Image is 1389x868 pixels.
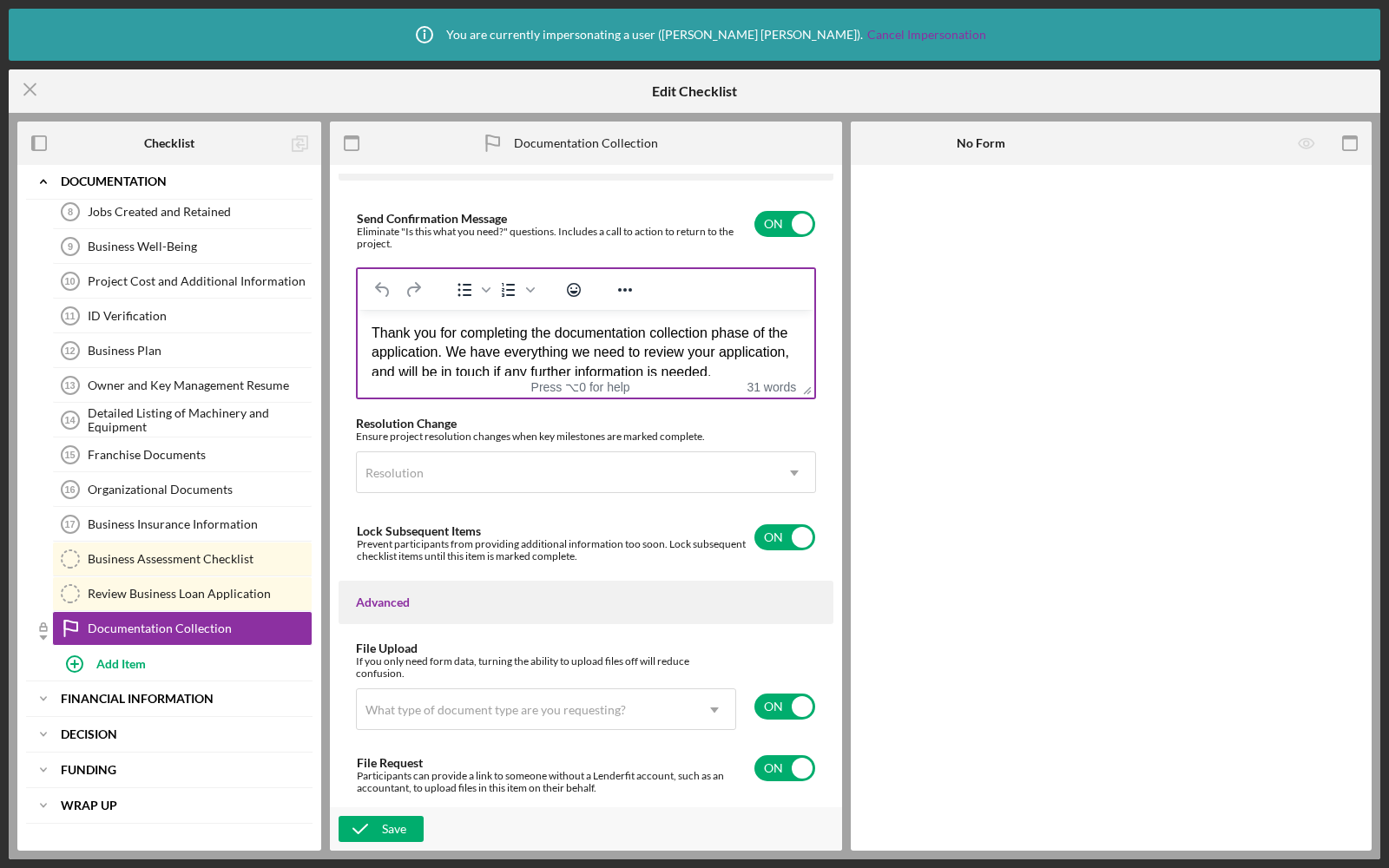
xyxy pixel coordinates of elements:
[357,211,507,226] label: Send Confirmation Message
[610,278,640,302] button: Reveal or hide additional toolbar items
[64,450,75,460] tspan: 15
[356,595,816,609] div: Advanced
[52,611,313,646] a: Documentation Collection
[88,621,312,635] div: Documentation Collection
[747,380,796,394] button: 31 words
[96,647,146,680] div: Add Item
[52,576,313,611] a: Review Business Loan Application
[88,344,312,358] div: Business Plan
[64,276,75,286] tspan: 10
[365,703,626,717] div: What type of document type are you requesting?
[356,655,736,680] div: If you only need form data, turning the ability to upload files off will reduce confusion.
[52,542,313,576] a: Business Assessment Checklist
[52,403,313,437] a: 14Detailed Listing of Machinery and Equipment
[61,176,167,187] b: Documentation
[52,194,313,229] a: 8Jobs Created and Retained
[64,345,75,356] tspan: 12
[68,241,73,252] tspan: 9
[88,274,312,288] div: Project Cost and Additional Information
[52,646,313,681] button: Add Item
[52,368,313,403] a: 13Owner and Key Management Resume
[365,466,424,480] div: Resolution
[382,816,406,842] div: Save
[88,378,312,392] div: Owner and Key Management Resume
[64,484,75,495] tspan: 16
[14,14,443,72] body: Rich Text Area. Press ALT-0 for help.
[14,14,443,72] div: Thank you for completing the documentation collection phase of the application. We have everythin...
[144,136,194,150] b: Checklist
[64,415,76,425] tspan: 14
[52,229,313,264] a: 9Business Well-Being
[357,770,754,794] div: Participants can provide a link to someone without a Lenderfit account, such as an accountant, to...
[61,800,117,811] b: Wrap Up
[88,406,312,434] div: Detailed Listing of Machinery and Equipment
[61,729,117,740] b: Decision
[356,641,816,655] div: File Upload
[14,14,443,130] body: Rich Text Area. Press ALT-0 for help.
[450,278,493,302] div: Bullet list
[357,226,754,250] div: Eliminate "Is this what you need?" questions. Includes a call to action to return to the project.
[88,309,312,323] div: ID Verification
[52,472,313,507] a: 16Organizational Documents
[88,483,312,496] div: Organizational Documents
[339,816,424,842] button: Save
[52,333,313,368] a: 12Business Plan
[403,13,986,56] div: You are currently impersonating a user ( [PERSON_NAME] [PERSON_NAME] ).
[358,310,814,376] iframe: Rich Text Area
[88,552,312,566] div: Business Assessment Checklist
[52,437,313,472] a: 15Franchise Documents
[64,519,75,529] tspan: 17
[88,448,312,462] div: Franchise Documents
[88,240,312,253] div: Business Well-Being
[88,587,312,601] div: Review Business Loan Application
[68,207,73,217] tspan: 8
[559,278,589,302] button: Emojis
[14,14,443,130] div: You have reached the end of the Documentation Collection phase! When this item is marked as compl...
[494,278,537,302] div: Numbered list
[357,755,423,770] label: File Request
[357,538,754,562] div: Prevent participants from providing additional information too soon. Lock subsequent checklist it...
[356,431,816,443] div: Ensure project resolution changes when key milestones are marked complete.
[64,311,75,321] tspan: 11
[61,765,116,775] b: Funding
[509,380,653,394] div: Press ⌥0 for help
[514,136,658,150] div: Documentation Collection
[52,264,313,299] a: 10Project Cost and Additional Information
[398,278,428,302] button: Redo
[356,417,816,431] div: Resolution Change
[52,507,313,542] a: 17Business Insurance Information
[88,205,312,219] div: Jobs Created and Retained
[368,278,398,302] button: Undo
[957,136,1005,150] b: No Form
[61,694,214,704] b: Financial Information
[867,28,986,42] a: Cancel Impersonation
[652,83,737,99] h5: Edit Checklist
[52,299,313,333] a: 11ID Verification
[357,523,481,538] label: Lock Subsequent Items
[88,517,312,531] div: Business Insurance Information
[796,376,814,398] div: Press the Up and Down arrow keys to resize the editor.
[64,380,75,391] tspan: 13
